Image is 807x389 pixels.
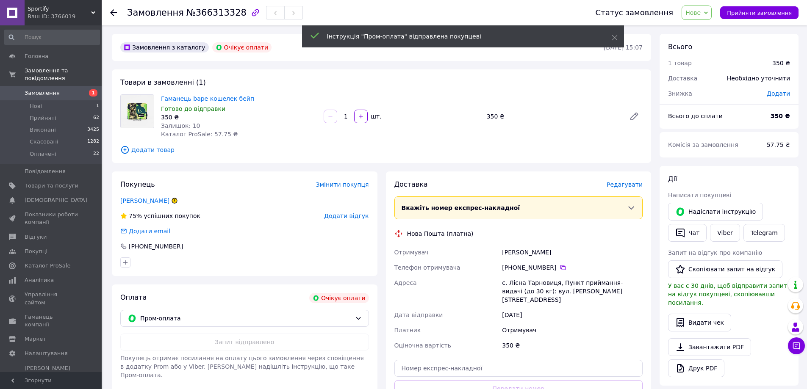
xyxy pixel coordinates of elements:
div: [PHONE_NUMBER] [128,242,184,251]
span: Скасовані [30,138,58,146]
div: [PERSON_NAME] [500,245,644,260]
span: Змінити покупця [316,181,369,188]
a: Viber [710,224,740,242]
input: Номер експрес-накладної [394,360,643,377]
span: Управління сайтом [25,291,78,306]
span: 1282 [87,138,99,146]
span: Товари та послуги [25,182,78,190]
div: с. Лісна Тарновиця, Пункт приймання-видачі (до 30 кг): вул. [PERSON_NAME][STREET_ADDRESS] [500,275,644,307]
span: Sportify [28,5,91,13]
a: Гаманець bape кошелек бейп [161,95,254,102]
span: 1 товар [668,60,692,66]
span: Дата відправки [394,312,443,318]
span: Додати товар [120,145,643,154]
div: Очікує оплати [309,293,369,303]
span: Маркет [25,335,46,343]
button: Запит відправлено [120,334,369,350]
span: Прийняти замовлення [727,10,792,16]
span: Вкажіть номер експрес-накладної [402,204,520,211]
span: Замовлення [25,89,60,97]
span: Замовлення [127,8,184,18]
span: Гаманець компанії [25,313,78,328]
div: 350 ₴ [772,59,790,67]
span: Телефон отримувача [394,264,460,271]
div: [PHONE_NUMBER] [502,263,643,272]
button: Чат [668,224,707,242]
span: Покупці [25,248,47,255]
span: Додати відгук [324,212,369,219]
span: [DEMOGRAPHIC_DATA] [25,196,87,204]
span: 1 [89,89,97,97]
span: Повідомлення [25,168,66,175]
b: 350 ₴ [771,113,790,119]
input: Пошук [4,30,100,45]
span: Залишок: 10 [161,122,200,129]
button: Прийняти замовлення [720,6,799,19]
span: Оплачені [30,150,56,158]
span: Всього до сплати [668,113,723,119]
button: Чат з покупцем [788,337,805,354]
span: Відгуки [25,233,47,241]
button: Скопіювати запит на відгук [668,260,782,278]
span: Виконані [30,126,56,134]
div: успішних покупок [120,212,200,220]
div: Ваш ID: 3766019 [28,13,102,20]
span: Готово до відправки [161,105,225,112]
span: №366313328 [186,8,247,18]
span: Редагувати [607,181,643,188]
span: Знижка [668,90,692,97]
span: 57.75 ₴ [767,141,790,148]
span: 62 [93,114,99,122]
a: [PERSON_NAME] [120,197,169,204]
span: Каталог ProSale: 57.75 ₴ [161,131,238,138]
span: Оціночна вартість [394,342,451,349]
a: Редагувати [626,108,643,125]
a: Друк PDF [668,359,724,377]
button: Надіслати інструкцію [668,203,763,221]
div: Отримувач [500,323,644,338]
span: Написати покупцеві [668,192,731,199]
a: Telegram [743,224,785,242]
span: Головна [25,52,48,60]
div: Замовлення з каталогу [120,42,209,52]
span: Налаштування [25,350,68,357]
span: 1 [96,102,99,110]
span: Показники роботи компанії [25,211,78,226]
div: 350 ₴ [161,113,317,121]
span: 22 [93,150,99,158]
div: [DATE] [500,307,644,323]
span: Всього [668,43,692,51]
span: Замовлення та повідомлення [25,67,102,82]
span: [PERSON_NAME] та рахунки [25,364,78,388]
span: Запит на відгук про компанію [668,249,762,256]
div: Інструкція "Пром-оплата" відправлена покупцеві [327,32,591,41]
div: Повернутися назад [110,8,117,17]
div: Додати email [128,227,171,235]
div: Додати email [119,227,171,235]
button: Видати чек [668,314,731,331]
div: Статус замовлення [596,8,674,17]
div: Нова Пошта (платна) [405,229,476,238]
span: Покупець [120,180,155,188]
span: Аналітика [25,276,54,284]
div: 350 ₴ [500,338,644,353]
span: Пром-оплата [140,314,352,323]
span: Нове [685,9,701,16]
img: Гаманець bape кошелек бейп [121,95,154,128]
span: Покупець отримає посилання на оплату цього замовлення через сповіщення в додатку Prom або у Viber... [120,355,364,378]
div: шт. [369,112,382,121]
span: Доставка [668,75,697,82]
a: Завантажити PDF [668,338,751,356]
span: Адреса [394,279,417,286]
div: 350 ₴ [483,110,622,122]
span: Комісія за замовлення [668,141,738,148]
div: Очікує оплати [212,42,272,52]
span: 3425 [87,126,99,134]
span: Каталог ProSale [25,262,70,270]
span: Нові [30,102,42,110]
span: Доставка [394,180,428,188]
span: Оплата [120,293,147,301]
span: Отримувач [394,249,429,256]
span: У вас є 30 днів, щоб відправити запит на відгук покупцеві, скопіювавши посилання. [668,282,787,306]
div: Необхідно уточнити [722,69,795,88]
